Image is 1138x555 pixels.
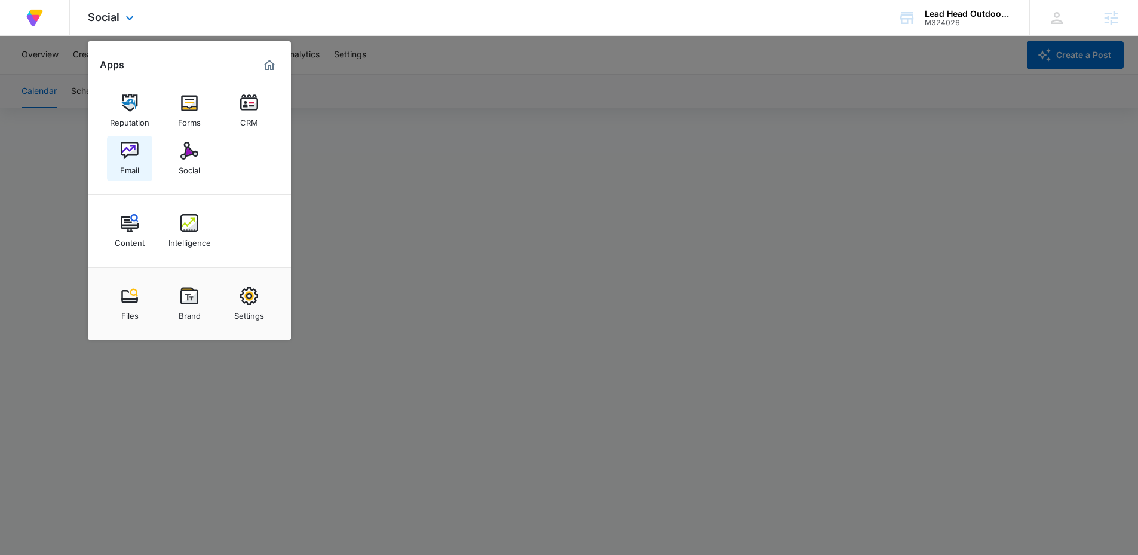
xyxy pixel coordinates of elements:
[107,136,152,181] a: Email
[100,59,124,71] h2: Apps
[88,11,119,23] span: Social
[167,281,212,327] a: Brand
[179,160,200,175] div: Social
[24,7,45,29] img: Volusion
[120,160,139,175] div: Email
[260,56,279,75] a: Marketing 360® Dashboard
[226,88,272,133] a: CRM
[115,232,145,248] div: Content
[178,112,201,127] div: Forms
[167,136,212,181] a: Social
[167,88,212,133] a: Forms
[925,9,1012,19] div: account name
[107,88,152,133] a: Reputation
[179,305,201,321] div: Brand
[107,281,152,327] a: Files
[240,112,258,127] div: CRM
[168,232,211,248] div: Intelligence
[234,305,264,321] div: Settings
[110,112,149,127] div: Reputation
[226,281,272,327] a: Settings
[167,208,212,254] a: Intelligence
[121,305,139,321] div: Files
[925,19,1012,27] div: account id
[107,208,152,254] a: Content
